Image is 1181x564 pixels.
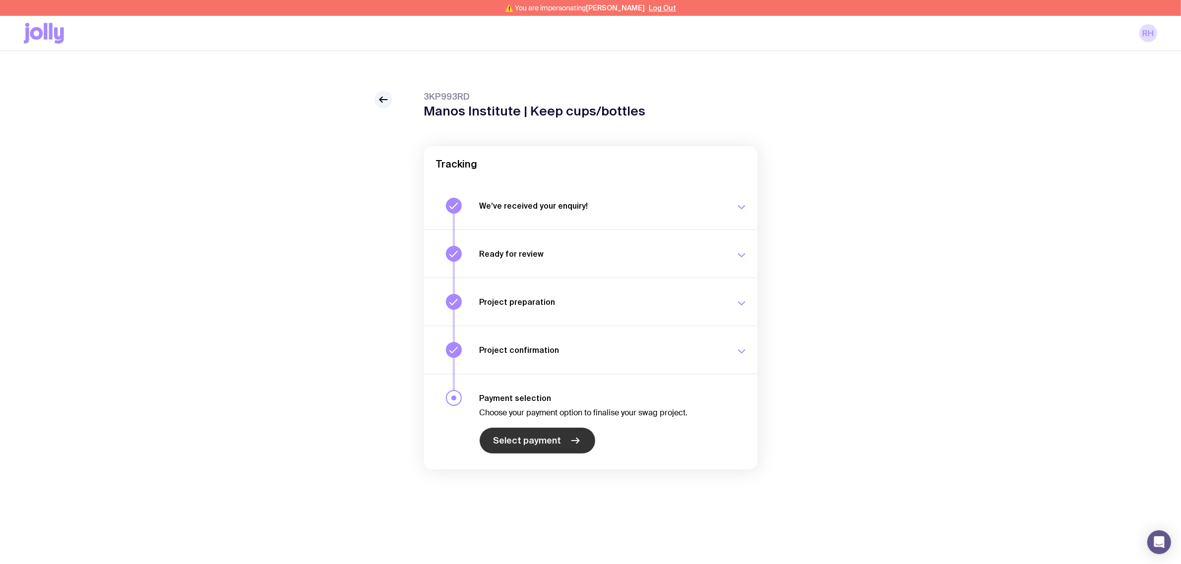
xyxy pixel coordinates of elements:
h3: Project preparation [480,297,724,307]
h3: Project confirmation [480,345,724,355]
h3: Ready for review [480,249,724,259]
a: Select payment [480,428,595,453]
h1: Manos Institute | Keep cups/bottles [424,104,646,118]
h3: Payment selection [480,393,724,403]
span: ⚠️ You are impersonating [505,4,645,12]
a: RH [1139,24,1157,42]
button: Ready for review [424,229,757,278]
button: Project confirmation [424,326,757,374]
button: Project preparation [424,278,757,326]
p: Choose your payment option to finalise your swag project. [480,408,724,418]
span: 3KP993RD [424,91,646,103]
button: We’ve received your enquiry! [424,182,757,229]
h3: We’ve received your enquiry! [480,201,724,211]
span: Select payment [494,435,561,447]
h2: Tracking [436,158,746,170]
button: Log Out [649,4,676,12]
div: Open Intercom Messenger [1147,530,1171,554]
span: [PERSON_NAME] [586,4,645,12]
